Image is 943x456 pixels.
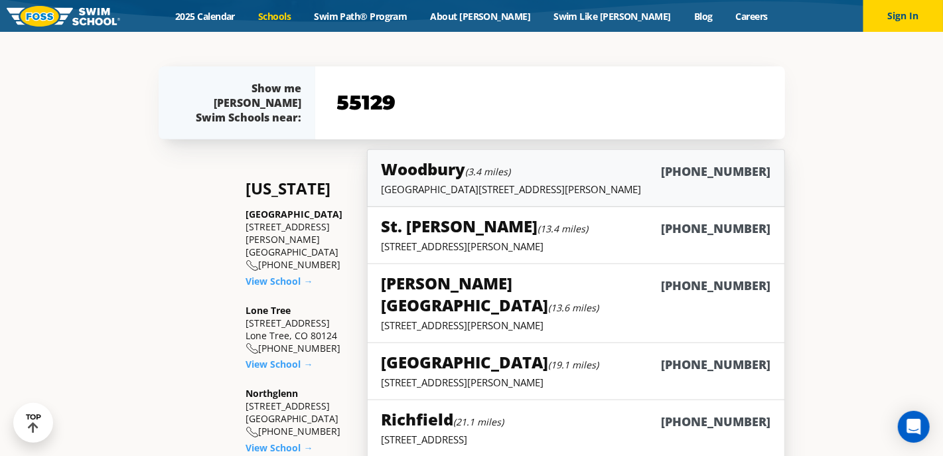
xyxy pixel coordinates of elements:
input: YOUR ZIP CODE [334,84,766,122]
a: [GEOGRAPHIC_DATA](19.1 miles)[PHONE_NUMBER][STREET_ADDRESS][PERSON_NAME] [367,342,784,400]
p: [STREET_ADDRESS][PERSON_NAME] [381,240,770,253]
a: [PERSON_NAME][GEOGRAPHIC_DATA](13.6 miles)[PHONE_NUMBER][STREET_ADDRESS][PERSON_NAME] [367,264,784,343]
h6: [PHONE_NUMBER] [662,220,771,237]
h5: Woodbury [381,158,510,180]
small: (21.1 miles) [453,416,504,428]
a: 2025 Calendar [164,10,247,23]
div: Open Intercom Messenger [898,411,930,443]
a: Careers [724,10,779,23]
a: Swim Path® Program [303,10,419,23]
img: FOSS Swim School Logo [7,6,120,27]
small: (13.4 miles) [538,222,588,235]
h6: [PHONE_NUMBER] [662,414,771,430]
a: Schools [247,10,303,23]
a: About [PERSON_NAME] [419,10,542,23]
h6: [PHONE_NUMBER] [662,163,771,180]
h6: [PHONE_NUMBER] [662,277,771,316]
p: [STREET_ADDRESS] [381,433,770,446]
h6: [PHONE_NUMBER] [662,356,771,373]
small: (3.4 miles) [465,165,510,178]
h5: [GEOGRAPHIC_DATA] [381,351,599,373]
p: [STREET_ADDRESS][PERSON_NAME] [381,376,770,389]
a: Blog [682,10,724,23]
h5: [PERSON_NAME][GEOGRAPHIC_DATA] [381,272,661,316]
p: [GEOGRAPHIC_DATA][STREET_ADDRESS][PERSON_NAME] [381,183,770,196]
a: Woodbury(3.4 miles)[PHONE_NUMBER][GEOGRAPHIC_DATA][STREET_ADDRESS][PERSON_NAME] [367,149,784,207]
a: St. [PERSON_NAME](13.4 miles)[PHONE_NUMBER][STREET_ADDRESS][PERSON_NAME] [367,206,784,264]
div: Show me [PERSON_NAME] Swim Schools near: [185,81,302,125]
small: (19.1 miles) [548,358,599,371]
h5: Richfield [381,408,504,430]
small: (13.6 miles) [548,301,599,314]
div: TOP [26,413,41,433]
a: Swim Like [PERSON_NAME] [542,10,683,23]
h5: St. [PERSON_NAME] [381,215,588,237]
p: [STREET_ADDRESS][PERSON_NAME] [381,319,770,332]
